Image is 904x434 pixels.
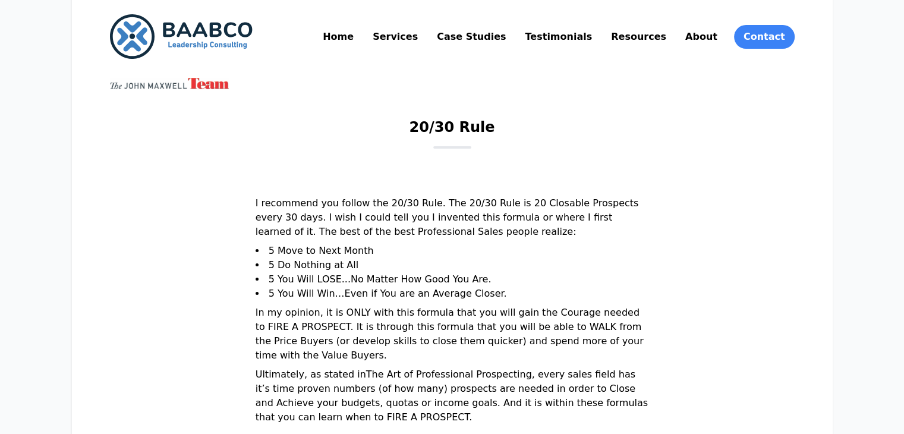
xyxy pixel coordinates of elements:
a: About [683,27,720,46]
a: Contact [734,25,795,49]
li: 5 You Will Win…Even if You are an Average Closer. [256,287,649,301]
li: 5 Do Nothing at All [256,258,649,272]
h1: 20/30 Rule [410,118,495,146]
a: Testimonials [522,27,594,46]
img: BAABCO Consulting Services [110,14,253,59]
p: I recommend you follow the 20/30 Rule. The 20/30 Rule is 20 Closable Prospects every 30 days. I w... [256,196,649,244]
li: 5 Move to Next Month [256,244,649,258]
a: Case Studies [434,27,508,46]
a: Home [320,27,356,46]
a: Resources [609,27,669,46]
a: Services [370,27,420,46]
li: 5 You Will LOSE...No Matter How Good You Are. [256,272,649,287]
p: Ultimately, as stated in , every sales field has it’s time proven numbers (of how many) prospects... [256,367,649,429]
p: In my opinion, it is ONLY with this formula that you will gain the Courage needed to FIRE A PROSP... [256,306,649,367]
img: John Maxwell [110,78,229,89]
a: The Art of Professional Prospecting [366,369,532,380]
